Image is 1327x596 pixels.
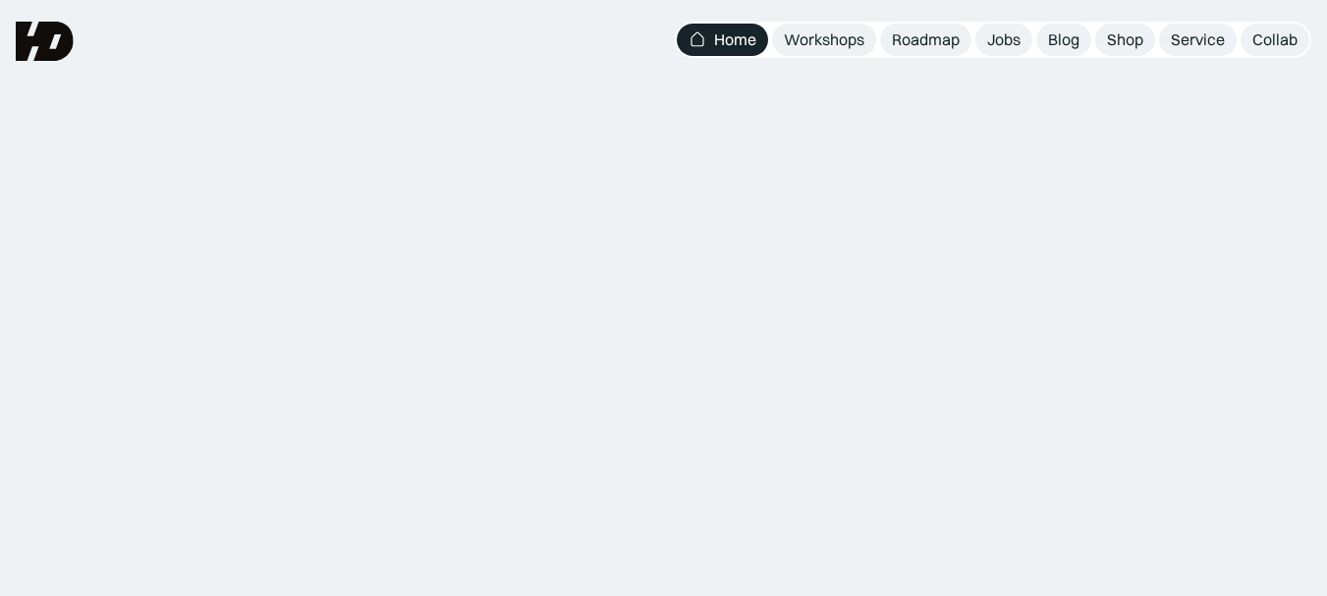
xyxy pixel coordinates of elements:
div: Blog [1048,29,1079,50]
a: Home [677,24,768,56]
div: Home [714,29,756,50]
div: Jobs [987,29,1021,50]
a: Shop [1095,24,1155,56]
div: Collab [1252,29,1298,50]
div: Roadmap [892,29,960,50]
span: UIUX [260,235,433,329]
a: Roadmap [880,24,971,56]
span: & [682,235,725,329]
a: Service [1159,24,1237,56]
div: Workshops [784,29,864,50]
a: Jobs [975,24,1032,56]
div: Service [1171,29,1225,50]
a: Collab [1241,24,1309,56]
div: Shop [1107,29,1143,50]
a: Workshops [772,24,876,56]
a: Blog [1036,24,1091,56]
